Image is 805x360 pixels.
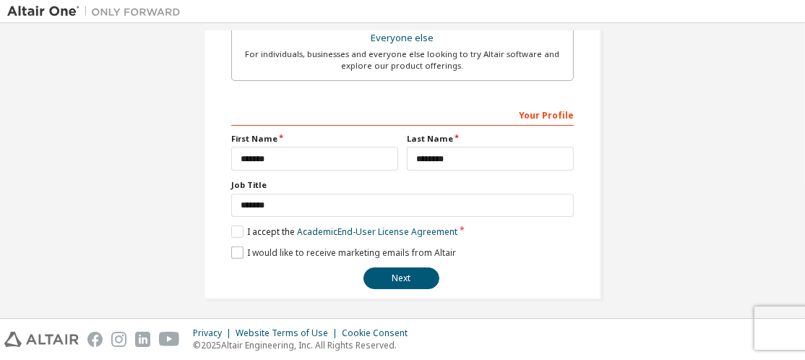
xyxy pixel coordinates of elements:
[231,247,456,259] label: I would like to receive marketing emails from Altair
[7,4,188,19] img: Altair One
[363,267,439,289] button: Next
[342,327,416,339] div: Cookie Consent
[159,332,180,347] img: youtube.svg
[111,332,126,347] img: instagram.svg
[297,226,457,238] a: Academic End-User License Agreement
[4,332,79,347] img: altair_logo.svg
[407,133,574,145] label: Last Name
[135,332,150,347] img: linkedin.svg
[231,179,574,191] label: Job Title
[241,48,564,72] div: For individuals, businesses and everyone else looking to try Altair software and explore our prod...
[193,339,416,351] p: © 2025 Altair Engineering, Inc. All Rights Reserved.
[241,28,564,48] div: Everyone else
[231,226,457,238] label: I accept the
[193,327,236,339] div: Privacy
[231,103,574,126] div: Your Profile
[231,133,398,145] label: First Name
[236,327,342,339] div: Website Terms of Use
[87,332,103,347] img: facebook.svg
